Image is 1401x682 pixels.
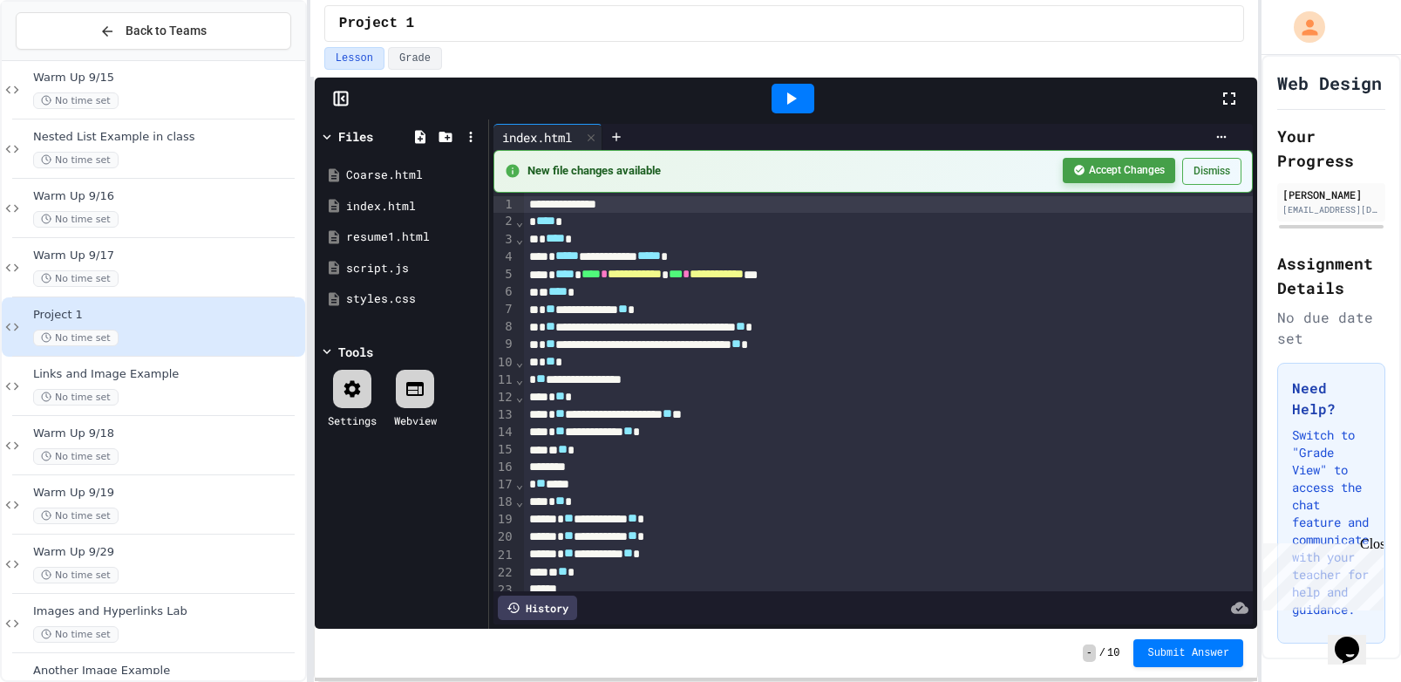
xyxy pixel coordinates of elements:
[493,283,515,301] div: 6
[493,318,515,336] div: 8
[493,301,515,318] div: 7
[33,330,119,346] span: No time set
[33,189,302,204] span: Warm Up 9/16
[493,231,515,249] div: 3
[33,426,302,441] span: Warm Up 9/18
[33,664,302,679] span: Another Image Example
[1256,536,1384,610] iframe: chat widget
[493,213,515,230] div: 2
[339,13,414,34] span: Project 1
[33,130,302,145] span: Nested List Example in class
[346,260,482,277] div: script.js
[33,626,119,643] span: No time set
[394,413,437,428] div: Webview
[493,424,515,441] div: 14
[33,567,119,583] span: No time set
[515,477,524,491] span: Fold line
[346,198,482,215] div: index.html
[33,389,119,406] span: No time set
[1282,203,1380,216] div: [EMAIL_ADDRESS][DOMAIN_NAME]
[493,511,515,529] div: 19
[1277,71,1382,95] h1: Web Design
[515,215,524,228] span: Fold line
[1107,646,1119,660] span: 10
[1147,646,1229,660] span: Submit Answer
[33,545,302,560] span: Warm Up 9/29
[493,249,515,266] div: 4
[493,494,515,511] div: 18
[1182,158,1241,185] button: Dismiss
[33,270,119,287] span: No time set
[33,211,119,228] span: No time set
[388,47,442,70] button: Grade
[1277,124,1385,173] h2: Your Progress
[1277,251,1385,300] h2: Assignment Details
[33,249,302,263] span: Warm Up 9/17
[1292,378,1370,419] h3: Need Help?
[527,163,1052,179] span: New file changes available
[515,232,524,246] span: Fold line
[493,128,581,147] div: index.html
[338,343,373,361] div: Tools
[1083,644,1096,662] span: -
[33,71,302,85] span: Warm Up 9/15
[328,413,377,428] div: Settings
[346,228,482,246] div: resume1.html
[346,290,482,308] div: styles.css
[33,486,302,501] span: Warm Up 9/19
[33,308,302,323] span: Project 1
[126,22,207,40] span: Back to Teams
[515,355,524,369] span: Fold line
[493,547,515,564] div: 21
[1275,7,1330,47] div: My Account
[493,564,515,582] div: 22
[515,390,524,404] span: Fold line
[493,196,515,214] div: 1
[33,367,302,382] span: Links and Image Example
[16,12,291,50] button: Back to Teams
[33,508,119,524] span: No time set
[33,152,119,168] span: No time set
[493,266,515,283] div: 5
[1099,646,1105,660] span: /
[1277,307,1385,349] div: No due date set
[493,459,515,476] div: 16
[33,92,119,109] span: No time set
[1282,187,1380,202] div: [PERSON_NAME]
[493,406,515,424] div: 13
[515,494,524,508] span: Fold line
[33,448,119,465] span: No time set
[493,389,515,406] div: 12
[493,372,515,389] div: 11
[338,127,373,146] div: Files
[1063,158,1175,183] button: Accept Changes
[498,596,577,620] div: History
[1292,426,1370,618] p: Switch to "Grade View" to access the chat feature and communicate with your teacher for help and ...
[493,441,515,459] div: 15
[493,529,515,546] div: 20
[324,47,384,70] button: Lesson
[346,167,482,184] div: Coarse.html
[493,476,515,494] div: 17
[493,124,602,150] div: index.html
[7,7,120,111] div: Chat with us now!Close
[1328,612,1384,665] iframe: chat widget
[33,604,302,619] span: Images and Hyperlinks Lab
[515,372,524,386] span: Fold line
[493,354,515,372] div: 10
[493,582,515,599] div: 23
[1133,639,1243,667] button: Submit Answer
[493,336,515,353] div: 9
